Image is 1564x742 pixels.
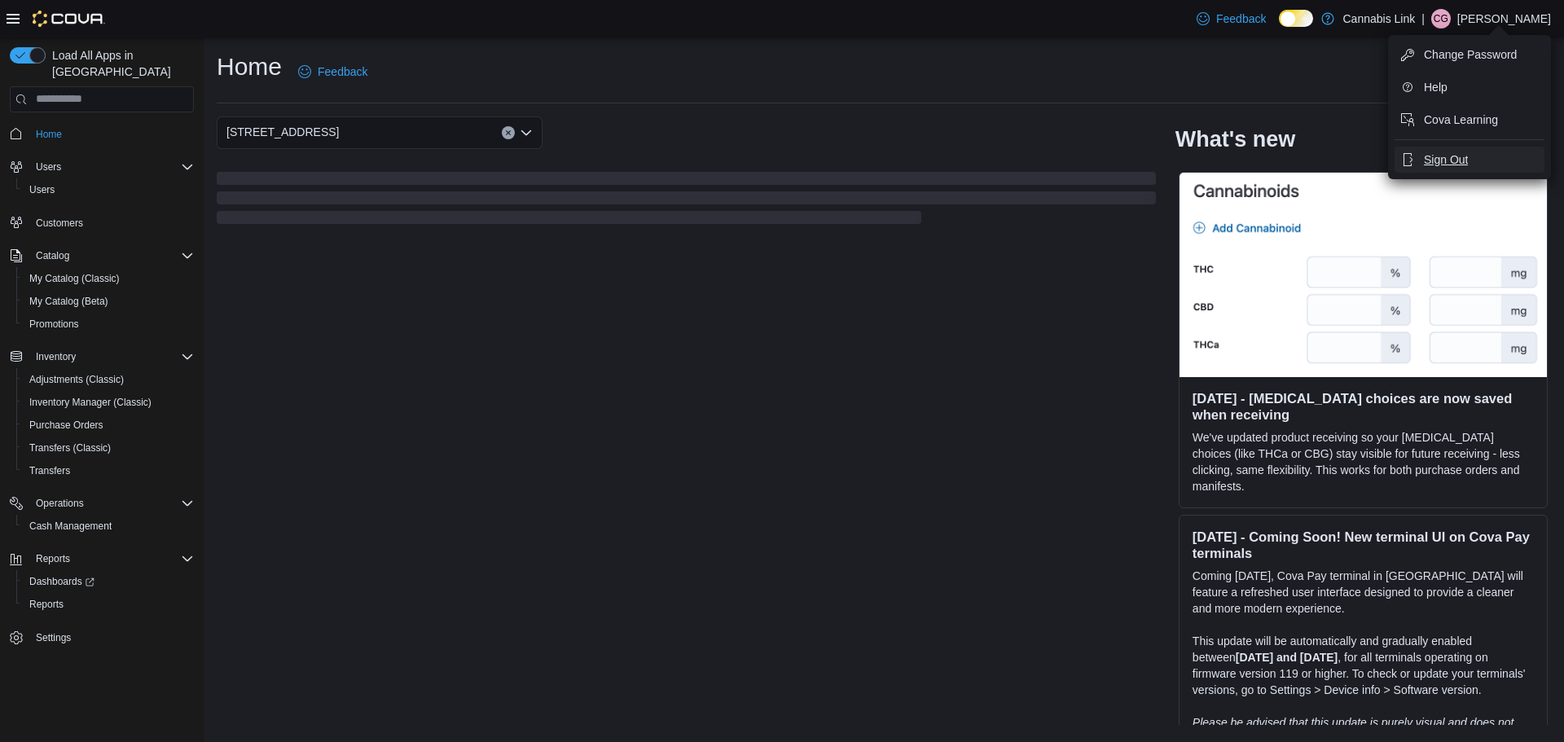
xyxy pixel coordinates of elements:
[292,55,374,88] a: Feedback
[23,516,194,536] span: Cash Management
[23,180,194,200] span: Users
[318,64,367,80] span: Feedback
[29,124,194,144] span: Home
[23,314,86,334] a: Promotions
[29,347,82,367] button: Inventory
[3,492,200,515] button: Operations
[1431,9,1451,29] div: Casee Griffith
[29,575,94,588] span: Dashboards
[16,414,200,437] button: Purchase Orders
[16,515,200,538] button: Cash Management
[23,415,110,435] a: Purchase Orders
[3,547,200,570] button: Reports
[29,213,194,233] span: Customers
[29,183,55,196] span: Users
[217,175,1156,227] span: Loading
[226,122,339,142] span: [STREET_ADDRESS]
[23,292,115,311] a: My Catalog (Beta)
[3,156,200,178] button: Users
[29,549,77,569] button: Reports
[1424,79,1448,95] span: Help
[3,244,200,267] button: Catalog
[1395,74,1544,100] button: Help
[29,246,76,266] button: Catalog
[23,461,77,481] a: Transfers
[16,178,200,201] button: Users
[29,494,90,513] button: Operations
[29,396,152,409] span: Inventory Manager (Classic)
[16,290,200,313] button: My Catalog (Beta)
[1395,42,1544,68] button: Change Password
[1190,2,1272,35] a: Feedback
[29,295,108,308] span: My Catalog (Beta)
[1424,112,1498,128] span: Cova Learning
[3,345,200,368] button: Inventory
[16,570,200,593] a: Dashboards
[23,572,101,591] a: Dashboards
[3,626,200,649] button: Settings
[23,461,194,481] span: Transfers
[23,595,70,614] a: Reports
[29,213,90,233] a: Customers
[1236,651,1338,664] strong: [DATE] and [DATE]
[23,269,194,288] span: My Catalog (Classic)
[36,631,71,644] span: Settings
[29,318,79,331] span: Promotions
[16,391,200,414] button: Inventory Manager (Classic)
[1193,429,1534,494] p: We've updated product receiving so your [MEDICAL_DATA] choices (like THCa or CBG) stay visible fo...
[520,126,533,139] button: Open list of options
[23,572,194,591] span: Dashboards
[23,292,194,311] span: My Catalog (Beta)
[1279,27,1280,28] span: Dark Mode
[1424,46,1517,63] span: Change Password
[29,464,70,477] span: Transfers
[29,419,103,432] span: Purchase Orders
[1424,151,1468,168] span: Sign Out
[33,11,105,27] img: Cova
[23,516,118,536] a: Cash Management
[502,126,515,139] button: Clear input
[29,373,124,386] span: Adjustments (Classic)
[23,438,117,458] a: Transfers (Classic)
[1193,390,1534,423] h3: [DATE] - [MEDICAL_DATA] choices are now saved when receiving
[23,393,158,412] a: Inventory Manager (Classic)
[29,347,194,367] span: Inventory
[16,313,200,336] button: Promotions
[1193,568,1534,617] p: Coming [DATE], Cova Pay terminal in [GEOGRAPHIC_DATA] will feature a refreshed user interface des...
[16,459,200,482] button: Transfers
[1395,107,1544,133] button: Cova Learning
[29,520,112,533] span: Cash Management
[1457,9,1551,29] p: [PERSON_NAME]
[1395,147,1544,173] button: Sign Out
[16,368,200,391] button: Adjustments (Classic)
[23,269,126,288] a: My Catalog (Classic)
[1216,11,1266,27] span: Feedback
[23,415,194,435] span: Purchase Orders
[23,180,61,200] a: Users
[36,128,62,141] span: Home
[46,47,194,80] span: Load All Apps in [GEOGRAPHIC_DATA]
[29,549,194,569] span: Reports
[29,157,68,177] button: Users
[16,267,200,290] button: My Catalog (Classic)
[23,370,130,389] a: Adjustments (Classic)
[29,627,194,648] span: Settings
[29,272,120,285] span: My Catalog (Classic)
[1279,10,1313,27] input: Dark Mode
[36,350,76,363] span: Inventory
[16,593,200,616] button: Reports
[29,125,68,144] a: Home
[36,160,61,173] span: Users
[23,370,194,389] span: Adjustments (Classic)
[3,211,200,235] button: Customers
[1175,126,1295,152] h2: What's new
[36,217,83,230] span: Customers
[217,50,282,83] h1: Home
[36,497,84,510] span: Operations
[29,441,111,454] span: Transfers (Classic)
[29,598,64,611] span: Reports
[29,628,77,648] a: Settings
[36,249,69,262] span: Catalog
[1434,9,1448,29] span: CG
[23,314,194,334] span: Promotions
